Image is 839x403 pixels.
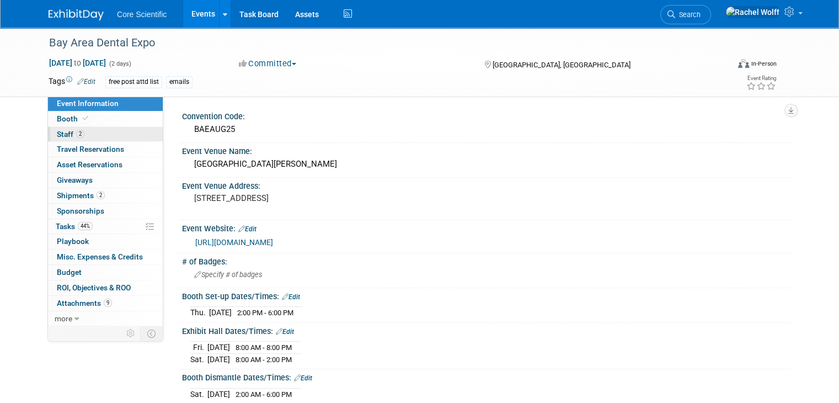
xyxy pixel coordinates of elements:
div: Convention Code: [182,108,790,122]
a: Attachments9 [48,296,163,311]
span: Staff [57,130,84,139]
a: ROI, Objectives & ROO [48,280,163,295]
a: Edit [282,293,300,301]
div: emails [166,76,193,88]
span: to [72,59,83,67]
a: Edit [294,374,312,382]
span: Giveaways [57,176,93,184]
a: Shipments2 [48,188,163,203]
a: Tasks44% [48,219,163,234]
span: 44% [78,222,93,230]
a: Playbook [48,234,163,249]
a: Edit [77,78,95,86]
a: Event Information [48,96,163,111]
span: [DATE] [DATE] [49,58,106,68]
div: In-Person [751,60,777,68]
a: Booth [48,112,163,126]
a: Asset Reservations [48,157,163,172]
span: Shipments [57,191,105,200]
span: [GEOGRAPHIC_DATA], [GEOGRAPHIC_DATA] [493,61,630,69]
div: free post attd list [105,76,162,88]
a: Giveaways [48,173,163,188]
span: 2:00 AM - 6:00 PM [236,390,292,399]
span: more [55,314,72,323]
div: Event Rating [746,76,776,81]
span: Asset Reservations [57,160,122,169]
span: 9 [104,299,112,307]
a: Budget [48,265,163,280]
td: [DATE] [207,353,230,365]
i: Booth reservation complete [83,115,88,121]
span: Booth [57,114,90,123]
td: Sat. [190,389,207,400]
span: Search [675,10,701,19]
td: [DATE] [207,342,230,354]
span: Specify # of badges [194,271,262,279]
a: more [48,311,163,326]
img: Rachel Wolff [725,6,780,18]
span: Attachments [57,299,112,307]
div: [GEOGRAPHIC_DATA][PERSON_NAME] [190,156,782,173]
img: Format-Inperson.png [738,59,749,68]
div: Booth Dismantle Dates/Times: [182,369,790,384]
a: Staff2 [48,127,163,142]
div: # of Badges: [182,253,790,267]
td: Tags [49,76,95,88]
div: BAEAUG25 [190,121,782,138]
div: Bay Area Dental Expo [45,33,715,53]
td: Thu. [190,307,209,319]
span: Core Scientific [117,10,167,19]
span: Sponsorships [57,206,104,215]
a: Sponsorships [48,204,163,219]
td: Personalize Event Tab Strip [121,326,141,341]
td: [DATE] [209,307,232,319]
span: Misc. Expenses & Credits [57,252,143,261]
span: Travel Reservations [57,145,124,153]
img: ExhibitDay [49,9,104,20]
span: 2:00 PM - 6:00 PM [237,309,293,317]
td: [DATE] [207,389,230,400]
div: Booth Set-up Dates/Times: [182,288,790,303]
span: 2 [97,191,105,199]
a: Travel Reservations [48,142,163,157]
td: Toggle Event Tabs [141,326,163,341]
a: Search [660,5,711,24]
td: Sat. [190,353,207,365]
div: Exhibit Hall Dates/Times: [182,323,790,337]
span: ROI, Objectives & ROO [57,283,131,292]
div: Event Website: [182,220,790,235]
td: Fri. [190,342,207,354]
a: Edit [276,328,294,336]
span: Budget [57,268,82,277]
div: Event Venue Address: [182,178,790,192]
span: 2 [76,130,84,138]
div: Event Format [669,57,777,74]
span: Playbook [57,237,89,246]
div: Event Venue Name: [182,143,790,157]
span: 8:00 AM - 8:00 PM [236,343,292,352]
span: Tasks [56,222,93,231]
span: 8:00 AM - 2:00 PM [236,356,292,364]
span: (2 days) [108,60,131,67]
a: Misc. Expenses & Credits [48,250,163,264]
button: Committed [235,58,301,70]
a: Edit [238,225,256,233]
a: [URL][DOMAIN_NAME] [195,238,273,247]
pre: [STREET_ADDRESS] [194,193,424,203]
span: Event Information [57,99,119,108]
